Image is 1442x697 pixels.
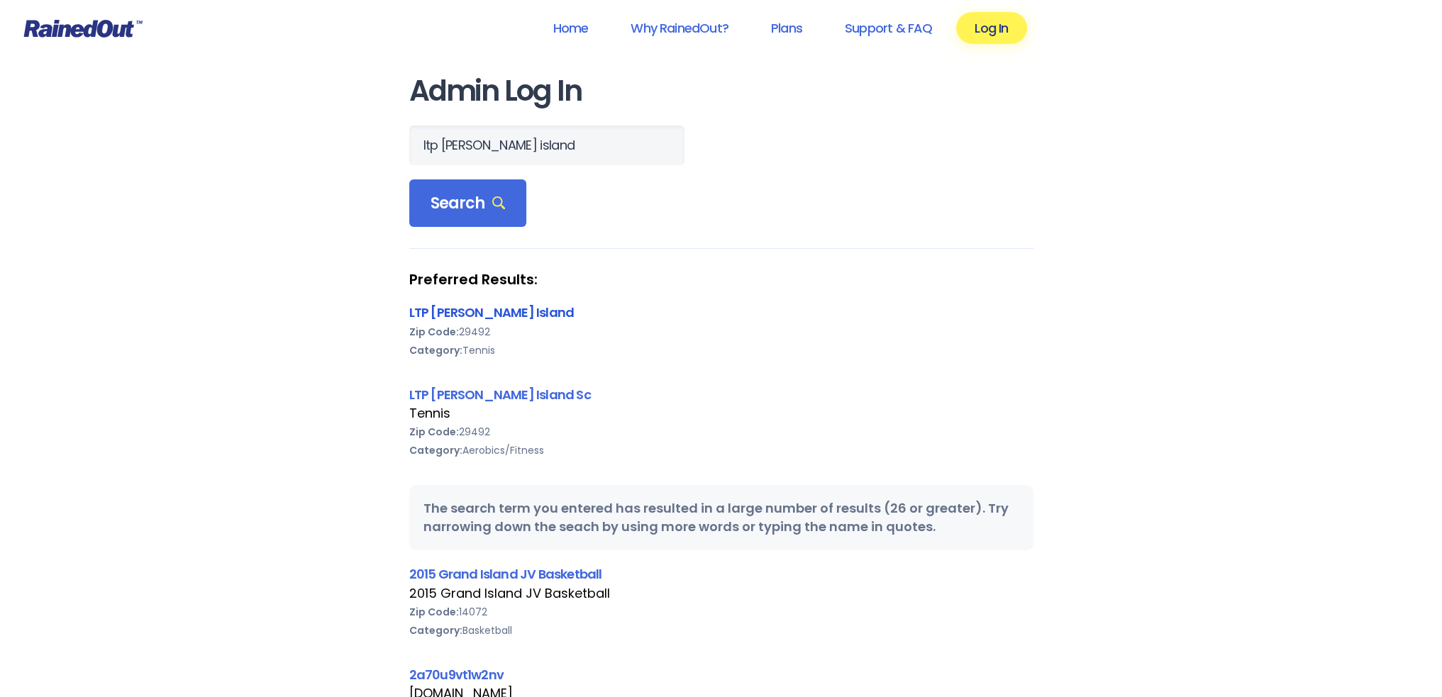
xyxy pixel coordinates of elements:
b: Zip Code: [409,325,459,339]
div: Tennis [409,341,1033,359]
a: Support & FAQ [826,12,950,44]
b: Category: [409,343,462,357]
h1: Admin Log In [409,75,1033,107]
a: Home [534,12,606,44]
div: The search term you entered has resulted in a large number of results (26 or greater). Try narrow... [409,485,1033,550]
b: Category: [409,623,462,637]
div: 2015 Grand Island JV Basketball [409,584,1033,603]
b: Category: [409,443,462,457]
div: 2015 Grand Island JV Basketball [409,564,1033,584]
a: LTP [PERSON_NAME] Island [409,303,575,321]
b: Zip Code: [409,605,459,619]
div: 29492 [409,323,1033,341]
div: 2a70u9vt1w2nv [409,665,1033,684]
a: Plans [753,12,821,44]
span: Search [431,194,506,213]
div: LTP [PERSON_NAME] Island Sc [409,385,1033,404]
div: Search [409,179,527,228]
a: 2015 Grand Island JV Basketball [409,565,602,583]
a: 2a70u9vt1w2nv [409,666,504,684]
div: 14072 [409,603,1033,621]
a: LTP [PERSON_NAME] Island Sc [409,386,591,403]
a: Why RainedOut? [612,12,747,44]
div: Aerobics/Fitness [409,441,1033,459]
strong: Preferred Results: [409,270,1033,289]
b: Zip Code: [409,425,459,439]
div: Tennis [409,404,1033,423]
div: 29492 [409,423,1033,441]
div: Basketball [409,621,1033,640]
a: Log In [956,12,1026,44]
input: Search Orgs… [409,126,684,165]
div: LTP [PERSON_NAME] Island [409,303,1033,322]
